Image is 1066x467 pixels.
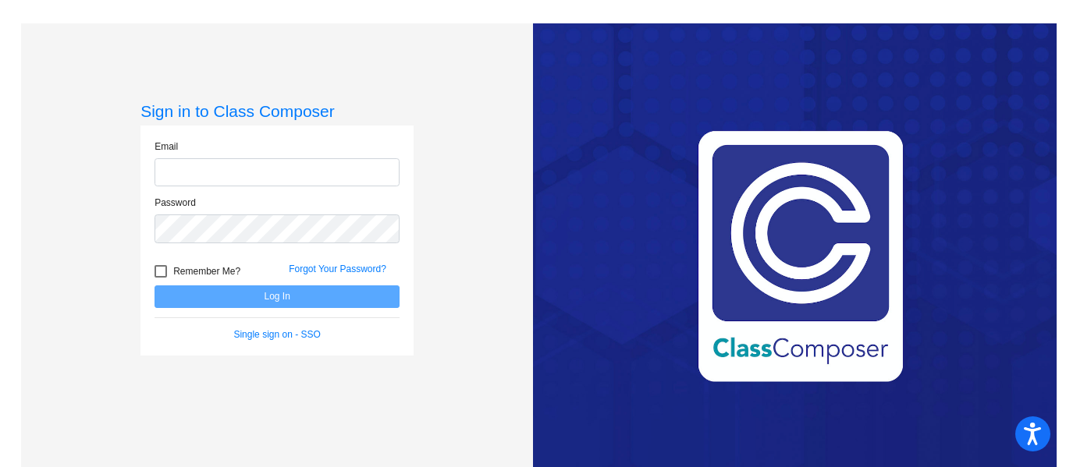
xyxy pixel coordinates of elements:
button: Log In [155,285,400,308]
label: Password [155,196,196,210]
h3: Sign in to Class Composer [140,101,414,121]
a: Forgot Your Password? [289,264,386,274]
a: Single sign on - SSO [233,329,320,340]
span: Remember Me? [173,262,240,281]
label: Email [155,140,178,154]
